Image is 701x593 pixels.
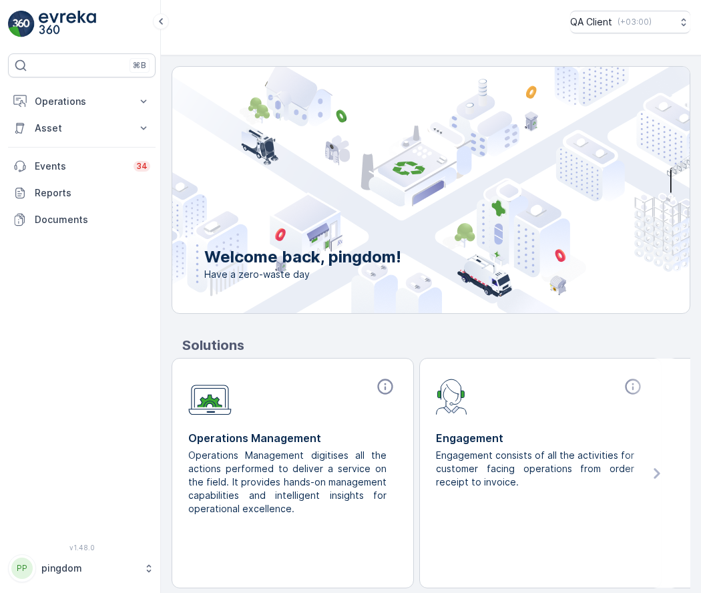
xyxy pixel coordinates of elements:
p: Reports [35,186,150,200]
img: city illustration [112,67,690,313]
img: module-icon [188,377,232,415]
img: logo_light-DOdMpM7g.png [39,11,96,37]
p: Operations Management digitises all the actions performed to deliver a service on the field. It p... [188,449,387,516]
p: Engagement [436,430,645,446]
p: pingdom [41,562,137,575]
div: PP [11,558,33,579]
p: Operations [35,95,129,108]
img: module-icon [436,377,467,415]
p: Welcome back, pingdom! [204,246,401,268]
p: Events [35,160,126,173]
button: Operations [8,88,156,115]
span: Have a zero-waste day [204,268,401,281]
p: Engagement consists of all the activities for customer facing operations from order receipt to in... [436,449,634,489]
p: Documents [35,213,150,226]
button: QA Client(+03:00) [570,11,690,33]
p: QA Client [570,15,612,29]
p: ⌘B [133,60,146,71]
a: Events34 [8,153,156,180]
span: v 1.48.0 [8,544,156,552]
button: PPpingdom [8,554,156,582]
img: logo [8,11,35,37]
a: Documents [8,206,156,233]
button: Asset [8,115,156,142]
p: Solutions [182,335,690,355]
p: Operations Management [188,430,397,446]
p: Asset [35,122,129,135]
a: Reports [8,180,156,206]
p: 34 [136,161,148,172]
p: ( +03:00 ) [618,17,652,27]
